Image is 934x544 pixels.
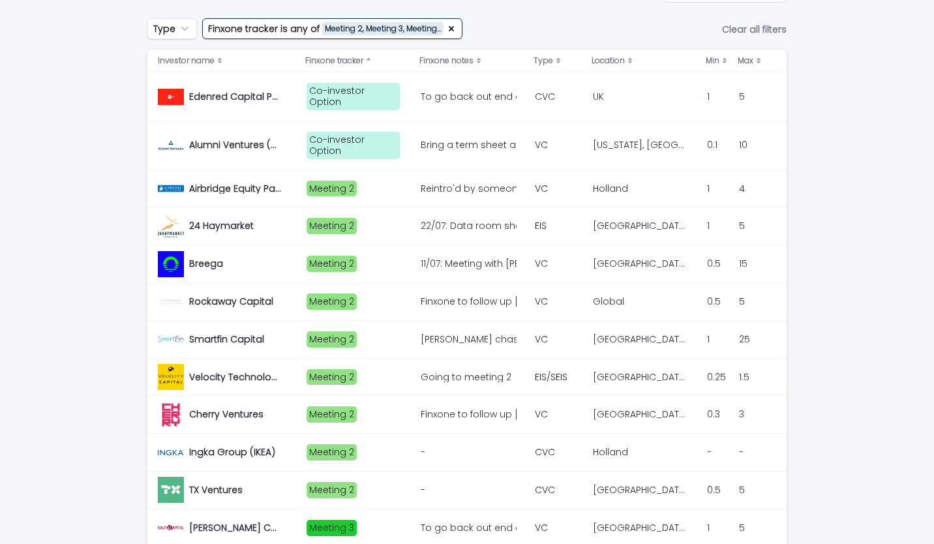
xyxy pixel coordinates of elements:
p: 5 [739,89,747,102]
p: VC [535,140,582,151]
p: CVC [535,485,582,496]
p: [GEOGRAPHIC_DATA] [593,482,689,496]
div: Meeting 2 [307,256,357,272]
p: [US_STATE], [GEOGRAPHIC_DATA] [593,137,689,151]
div: To go back out end of July There is partner sensitivity here given our projects with them. I'd ra... [421,91,514,102]
button: Type [147,18,197,39]
button: Finxone tracker [202,18,462,39]
div: 11/07: Meeting with [PERSON_NAME] 22/07:MS Follow-up [421,258,514,269]
div: Reintro'd by someone else Meeting 2 shared data room no progress further. [421,183,514,194]
span: Clear all filters [722,25,787,34]
p: Cherry Ventures [189,406,266,420]
p: CVC [535,447,582,458]
p: Edenred Capital Partners [189,89,285,102]
div: Meeting 2 [307,369,357,385]
p: TX Ventures [189,482,245,496]
p: VC [535,409,582,420]
tr: Cherry VenturesCherry Ventures Meeting 2Finxone to follow up [DATE] Data room access requested - ... [147,396,787,434]
tr: Airbridge Equity PartnersAirbridge Equity Partners Meeting 2Reintro'd by someone else Meeting 2 s... [147,170,787,207]
p: [GEOGRAPHIC_DATA] [593,256,689,269]
p: Min [706,53,719,68]
p: 0.3 [707,406,723,420]
p: 24 Haymarket [189,218,256,232]
p: 0.5 [707,294,723,307]
tr: 24 Haymarket24 Haymarket Meeting 222/07: Data room shared with [PERSON_NAME] EIS[GEOGRAPHIC_DATA]... [147,207,787,245]
p: 5 [739,218,747,232]
p: 3 [739,406,747,420]
p: 5 [739,294,747,307]
tr: Smartfin CapitalSmartfin Capital Meeting 2[PERSON_NAME] chased for reintro VC[GEOGRAPHIC_DATA][GE... [147,320,787,358]
p: 25 [739,331,753,345]
p: 1 [707,331,712,345]
p: Location [592,53,625,68]
p: Global [593,294,627,307]
div: [PERSON_NAME] chased for reintro [421,334,514,345]
p: VC [535,522,582,534]
p: Rockaway Capital [189,294,276,307]
p: EIS/SEIS [535,372,582,383]
div: - [421,485,425,496]
div: Meeting 2 [307,406,357,423]
p: CVC [535,91,582,102]
p: Finxone tracker [305,53,363,68]
p: - [707,444,714,458]
p: 0.5 [707,482,723,496]
p: [GEOGRAPHIC_DATA] [593,331,689,345]
p: 1 [707,181,712,194]
div: Meeting 2 [307,482,357,498]
button: Clear all filters [717,20,787,39]
tr: Velocity Technology S(EIS) Fund (Juice Capital)Velocity Technology S(EIS) Fund (Juice Capital) Me... [147,358,787,396]
tr: Ingka Group (IKEA)Ingka Group (IKEA) Meeting 2- CVCHollandHolland -- -- [147,434,787,472]
p: VC [535,296,582,307]
p: VC [535,183,582,194]
div: Meeting 2 [307,218,357,234]
tr: Alumni Ventures (AV)Alumni Ventures (AV) Co-investor OptionBring a term sheet and we might co-inv... [147,121,787,170]
div: Meeting 2 [307,294,357,310]
div: Finxone to follow up [DATE] FB - Waiting for Booking Time send invite to book [DATE] [421,296,514,307]
p: [GEOGRAPHIC_DATA] [593,406,689,420]
tr: Rockaway CapitalRockaway Capital Meeting 2Finxone to follow up [DATE] FB - Waiting for Booking Ti... [147,282,787,320]
p: London, Barcelona, Berlin [593,520,689,534]
div: Meeting 2 [307,331,357,348]
p: Smartfin Capital [189,331,267,345]
p: - [739,444,746,458]
p: 0.25 [707,369,729,383]
p: Investor name [158,53,215,68]
p: Breega [189,256,226,269]
p: Holland [593,444,631,458]
p: Max [738,53,753,68]
div: Meeting 3 [307,520,357,536]
p: 5 [739,482,747,496]
p: Holland [593,181,631,194]
p: VC [535,258,582,269]
p: 15 [739,256,750,269]
div: Meeting 2 [307,444,357,461]
p: Airbridge Equity Partners [189,181,285,194]
div: Meeting 2 [307,181,357,197]
div: - [421,447,425,458]
tr: BreegaBreega Meeting 211/07: Meeting with [PERSON_NAME] 22/07:MS Follow-up VC[GEOGRAPHIC_DATA][GE... [147,245,787,283]
div: To go back out end of July Meeting 1 went well, awaiting feedback. We will move to Meeting 2- wit... [421,522,514,534]
p: Velocity Technology S(EIS) Fund (Juice Capital) [189,369,285,383]
div: Co-investor Option [307,132,400,159]
p: [GEOGRAPHIC_DATA] [593,218,689,232]
div: Finxone to follow up [DATE] Data room access requested - sent dataroom access link [DATE]. [PERSO... [421,409,514,420]
p: Type [534,53,553,68]
p: [PERSON_NAME] Capital [189,520,285,534]
p: Alumni Ventures (AV) [189,137,285,151]
p: 1 [707,89,712,102]
p: VC [535,334,582,345]
p: 0.5 [707,256,723,269]
p: UK [593,89,607,102]
p: 5 [739,520,747,534]
div: Going to meeting 2 [421,372,511,383]
p: 1 [707,520,712,534]
p: Ingka Group (IKEA) [189,444,278,458]
div: 22/07: Data room shared with [PERSON_NAME] [421,220,514,232]
p: 4 [739,181,747,194]
div: Bring a term sheet and we might co-invest [421,140,514,151]
p: 1 [707,218,712,232]
p: [GEOGRAPHIC_DATA] [593,369,689,383]
tr: Edenred Capital PartnersEdenred Capital Partners Co-investor OptionTo go back out end of July The... [147,72,787,121]
p: 1.5 [739,369,752,383]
